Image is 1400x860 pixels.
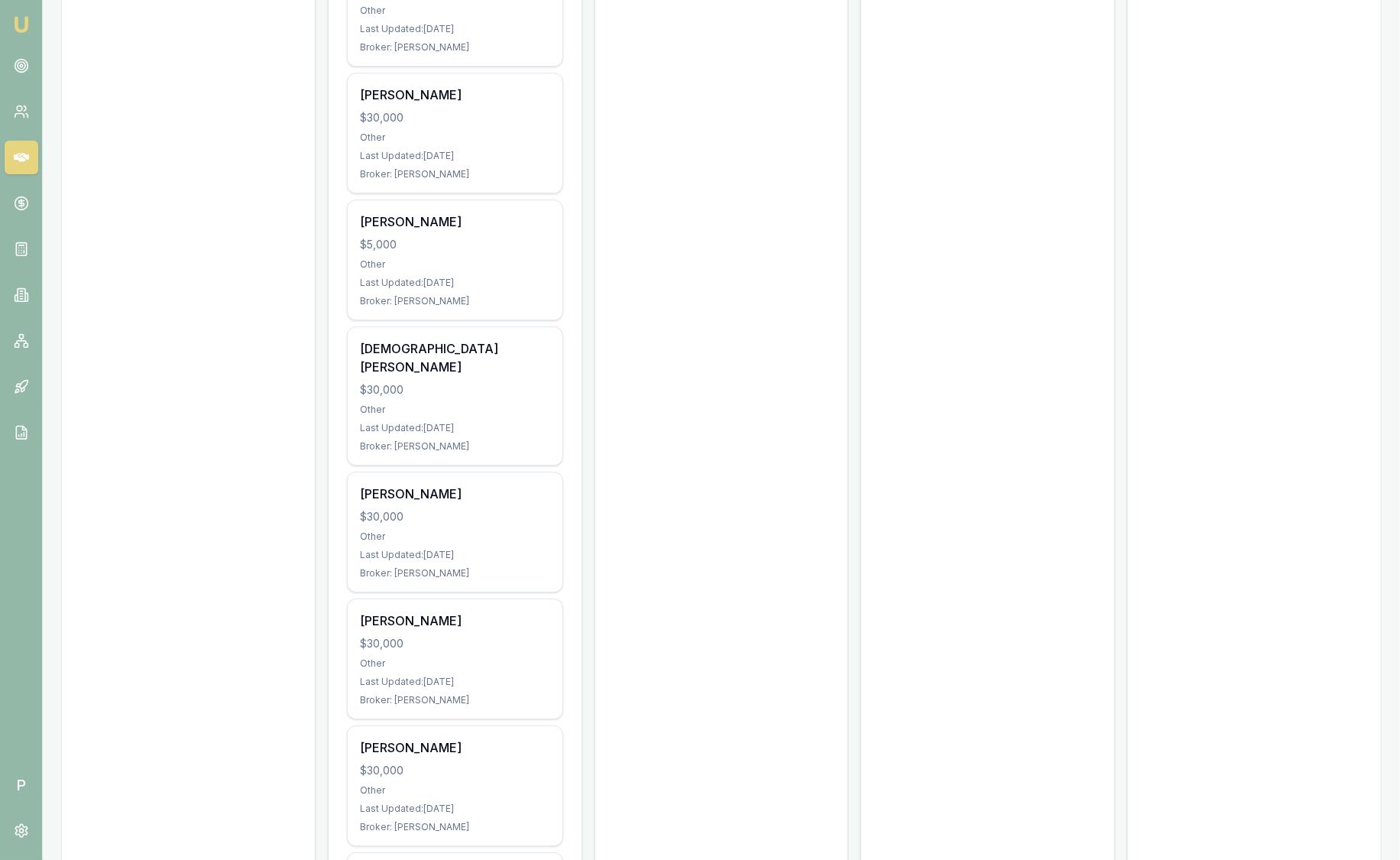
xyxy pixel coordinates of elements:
div: $5,000 [360,237,550,252]
div: [PERSON_NAME] [360,485,550,503]
div: Broker: [PERSON_NAME] [360,821,550,833]
div: Other [360,5,550,17]
div: Broker: [PERSON_NAME] [360,295,550,307]
div: Broker: [PERSON_NAME] [360,168,550,180]
div: [PERSON_NAME] [360,612,550,630]
span: P [5,768,38,802]
div: $30,000 [360,110,550,125]
div: Other [360,784,550,797]
div: Broker: [PERSON_NAME] [360,41,550,54]
div: Other [360,404,550,416]
div: $30,000 [360,763,550,778]
div: $30,000 [360,382,550,398]
div: [DEMOGRAPHIC_DATA][PERSON_NAME] [360,339,550,376]
div: $30,000 [360,509,550,524]
div: Last Updated: [DATE] [360,676,550,688]
div: Last Updated: [DATE] [360,23,550,35]
img: emu-icon-u.png [12,15,31,34]
div: Broker: [PERSON_NAME] [360,567,550,579]
div: [PERSON_NAME] [360,86,550,104]
div: Other [360,258,550,271]
div: Last Updated: [DATE] [360,422,550,434]
div: Last Updated: [DATE] [360,277,550,289]
div: [PERSON_NAME] [360,213,550,231]
div: Other [360,531,550,543]
div: Last Updated: [DATE] [360,150,550,162]
div: Broker: [PERSON_NAME] [360,694,550,706]
div: Other [360,657,550,670]
div: Last Updated: [DATE] [360,549,550,561]
div: $30,000 [360,636,550,651]
div: [PERSON_NAME] [360,738,550,757]
div: Broker: [PERSON_NAME] [360,440,550,453]
div: Other [360,131,550,144]
div: Last Updated: [DATE] [360,803,550,815]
